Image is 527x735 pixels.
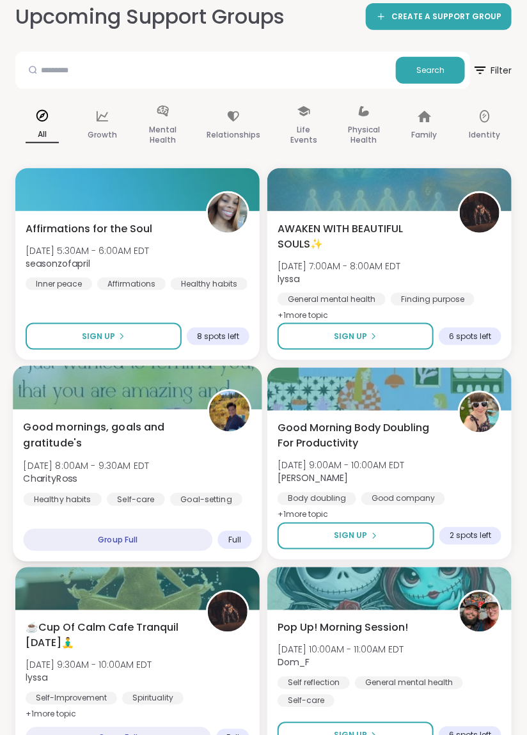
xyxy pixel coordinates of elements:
[396,57,465,84] button: Search
[366,3,512,30] a: CREATE A SUPPORT GROUP
[24,493,102,506] div: Healthy habits
[460,393,499,432] img: Adrienne_QueenOfTheDawn
[287,122,320,148] p: Life Events
[449,331,491,342] span: 6 spots left
[278,459,404,472] span: [DATE] 9:00AM - 10:00AM EDT
[278,221,444,252] span: AWAKEN WITH BEAUTIFUL SOULS✨
[26,127,59,143] p: All
[26,672,47,684] b: lyssa
[26,257,90,270] b: seasonzofapril
[412,127,437,143] p: Family
[26,244,149,257] span: [DATE] 5:30AM - 6:00AM EDT
[171,278,248,290] div: Healthy habits
[278,472,348,485] b: [PERSON_NAME]
[391,12,501,22] span: CREATE A SUPPORT GROUP
[146,122,180,148] p: Mental Health
[416,65,444,76] span: Search
[278,695,334,707] div: Self-care
[473,52,512,89] button: Filter
[473,55,512,86] span: Filter
[334,331,367,342] span: Sign Up
[107,493,165,506] div: Self-care
[278,644,404,656] span: [DATE] 10:00AM - 11:00AM EDT
[450,531,491,541] span: 2 spots left
[355,677,463,690] div: General mental health
[88,127,117,143] p: Growth
[26,659,152,672] span: [DATE] 9:30AM - 10:00AM EDT
[228,535,241,545] span: Full
[207,127,260,143] p: Relationships
[209,391,249,432] img: CharityRoss
[391,293,475,306] div: Finding purpose
[278,493,356,505] div: Body doubling
[278,273,299,285] b: lyssa
[24,420,193,451] span: Good mornings, goals and gratitude's
[26,221,152,237] span: Affirmations for the Soul
[170,493,242,506] div: Goal-setting
[26,620,192,651] span: ☕️Cup Of Calm Cafe Tranquil [DATE]🧘‍♂️
[26,323,182,350] button: Sign Up
[208,592,248,632] img: lyssa
[278,323,434,350] button: Sign Up
[26,278,92,290] div: Inner peace
[122,692,184,705] div: Spirituality
[26,692,117,705] div: Self-Improvement
[278,677,350,690] div: Self reflection
[97,278,166,290] div: Affirmations
[278,620,408,636] span: Pop Up! Morning Session!
[278,656,310,669] b: Dom_F
[278,523,434,549] button: Sign Up
[208,193,248,233] img: seasonzofapril
[460,592,499,632] img: Dom_F
[334,530,368,542] span: Sign Up
[82,331,115,342] span: Sign Up
[278,293,386,306] div: General mental health
[460,193,499,233] img: lyssa
[15,3,285,31] h2: Upcoming Support Groups
[197,331,239,342] span: 8 spots left
[278,421,444,452] span: Good Morning Body Doubling For Productivity
[278,260,400,273] span: [DATE] 7:00AM - 8:00AM EDT
[361,493,445,505] div: Good company
[24,472,77,485] b: CharityRoss
[347,122,381,148] p: Physical Health
[24,529,213,551] div: Group Full
[469,127,500,143] p: Identity
[24,459,150,472] span: [DATE] 8:00AM - 9:30AM EDT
